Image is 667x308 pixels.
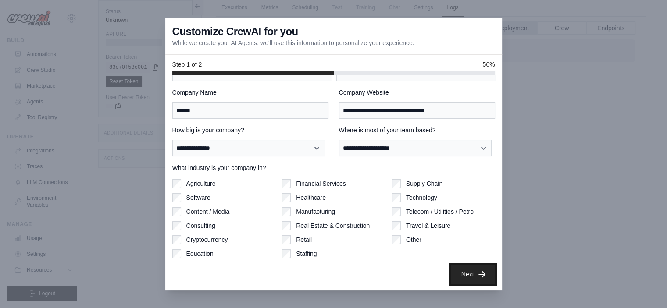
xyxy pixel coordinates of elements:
[451,265,495,284] button: Next
[296,179,346,188] label: Financial Services
[172,39,414,47] p: While we create your AI Agents, we'll use this information to personalize your experience.
[406,207,474,216] label: Telecom / Utilities / Petro
[172,88,328,97] label: Company Name
[186,193,210,202] label: Software
[296,207,335,216] label: Manufacturing
[172,126,328,135] label: How big is your company?
[623,266,667,308] div: 채팅 위젯
[406,221,450,230] label: Travel & Leisure
[186,179,216,188] label: Agriculture
[186,235,228,244] label: Cryptocurrency
[296,235,312,244] label: Retail
[406,179,442,188] label: Supply Chain
[623,266,667,308] iframe: Chat Widget
[339,126,495,135] label: Where is most of your team based?
[296,249,317,258] label: Staffing
[296,193,326,202] label: Healthcare
[406,193,437,202] label: Technology
[172,60,202,69] span: Step 1 of 2
[406,235,421,244] label: Other
[296,221,370,230] label: Real Estate & Construction
[172,163,495,172] label: What industry is your company in?
[186,207,230,216] label: Content / Media
[172,25,298,39] h3: Customize CrewAI for you
[186,249,214,258] label: Education
[186,221,215,230] label: Consulting
[339,88,495,97] label: Company Website
[482,60,495,69] span: 50%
